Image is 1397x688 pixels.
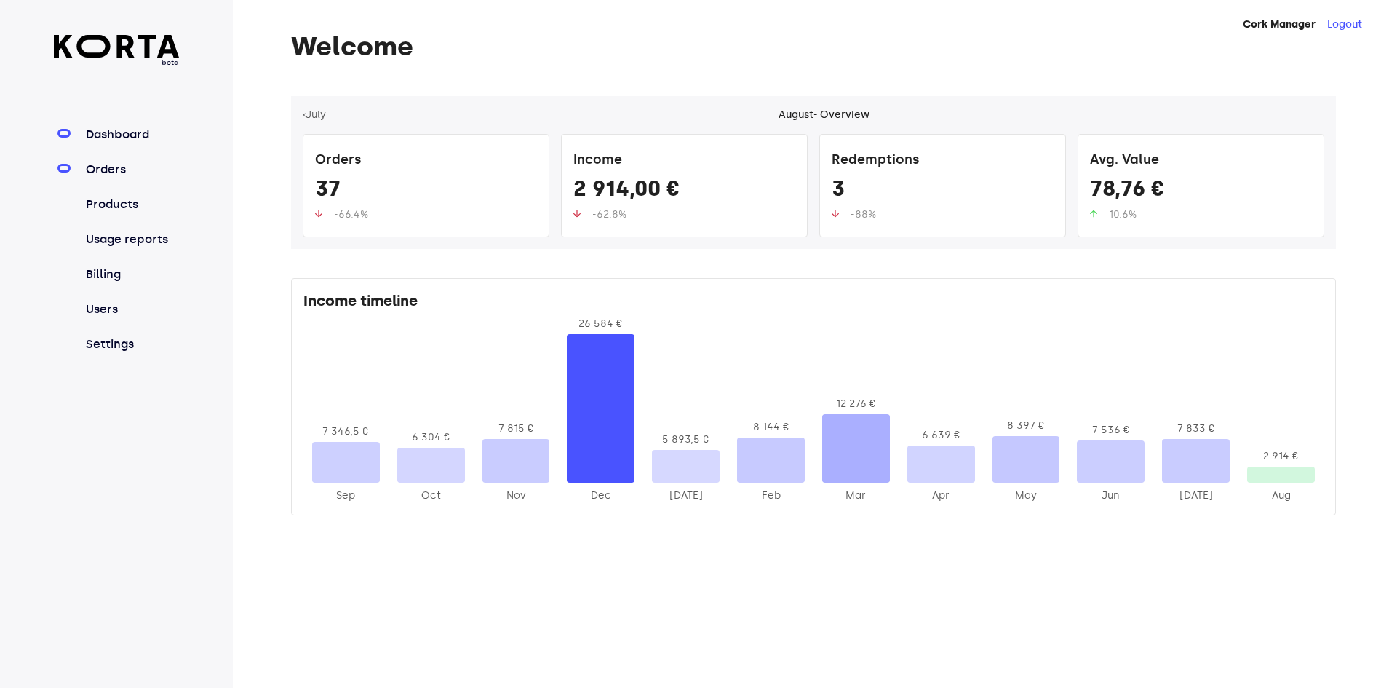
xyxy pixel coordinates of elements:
[83,301,180,318] a: Users
[573,146,795,175] div: Income
[907,428,975,443] div: 6 639 €
[83,161,180,178] a: Orders
[482,489,550,503] div: 2024-Nov
[992,489,1060,503] div: 2025-May
[567,489,634,503] div: 2024-Dec
[832,210,839,218] img: up
[822,489,890,503] div: 2025-Mar
[1162,422,1230,436] div: 7 833 €
[303,290,1324,317] div: Income timeline
[1247,449,1315,464] div: 2 914 €
[1090,210,1097,218] img: up
[779,108,869,122] div: August - Overview
[1090,146,1312,175] div: Avg. Value
[851,208,876,221] span: -88%
[83,126,180,143] a: Dashboard
[652,432,720,447] div: 5 893,5 €
[1327,17,1362,32] button: Logout
[312,424,380,439] div: 7 346,5 €
[832,146,1054,175] div: Redemptions
[83,266,180,283] a: Billing
[291,32,1336,61] h1: Welcome
[303,108,326,122] button: ‹July
[1077,489,1145,503] div: 2025-Jun
[737,489,805,503] div: 2025-Feb
[1090,175,1312,207] div: 78,76 €
[1109,208,1137,221] span: 10.6%
[482,422,550,436] div: 7 815 €
[83,196,180,213] a: Products
[907,489,975,503] div: 2025-Apr
[1162,489,1230,503] div: 2025-Jul
[573,175,795,207] div: 2 914,00 €
[1247,489,1315,503] div: 2025-Aug
[83,231,180,248] a: Usage reports
[83,336,180,353] a: Settings
[592,208,626,221] span: -62.8%
[315,210,322,218] img: up
[567,317,634,331] div: 26 584 €
[992,419,1060,433] div: 8 397 €
[334,208,368,221] span: -66.4%
[312,489,380,503] div: 2024-Sep
[1077,423,1145,438] div: 7 536 €
[737,420,805,435] div: 8 144 €
[397,430,465,445] div: 6 304 €
[822,397,890,411] div: 12 276 €
[397,489,465,503] div: 2024-Oct
[315,146,537,175] div: Orders
[832,175,1054,207] div: 3
[573,210,581,218] img: up
[315,175,537,207] div: 37
[54,35,180,68] a: beta
[1243,18,1316,31] strong: Cork Manager
[652,489,720,503] div: 2025-Jan
[54,58,180,68] span: beta
[54,35,180,58] img: Korta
